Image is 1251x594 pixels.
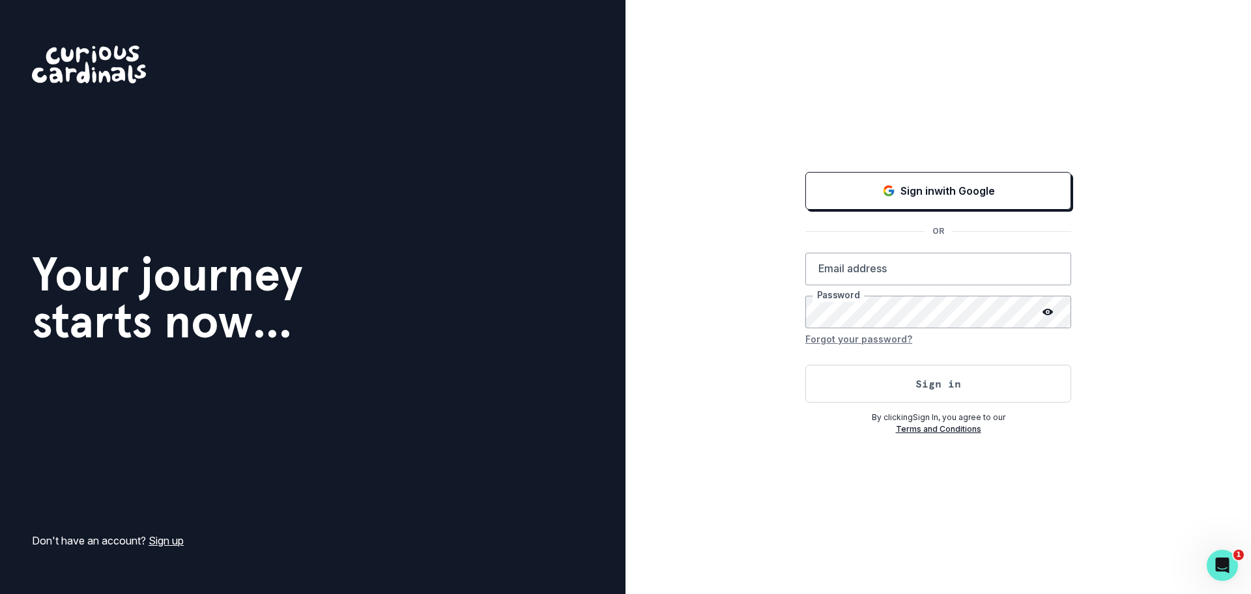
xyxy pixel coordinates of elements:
p: By clicking Sign In , you agree to our [805,412,1071,423]
p: Sign in with Google [900,183,995,199]
h1: Your journey starts now... [32,251,303,345]
a: Terms and Conditions [896,424,981,434]
span: 1 [1233,550,1244,560]
button: Sign in [805,365,1071,403]
a: Sign up [149,534,184,547]
p: OR [925,225,952,237]
button: Forgot your password? [805,328,912,349]
img: Curious Cardinals Logo [32,46,146,83]
iframe: Intercom live chat [1207,550,1238,581]
button: Sign in with Google (GSuite) [805,172,1071,210]
p: Don't have an account? [32,533,184,548]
